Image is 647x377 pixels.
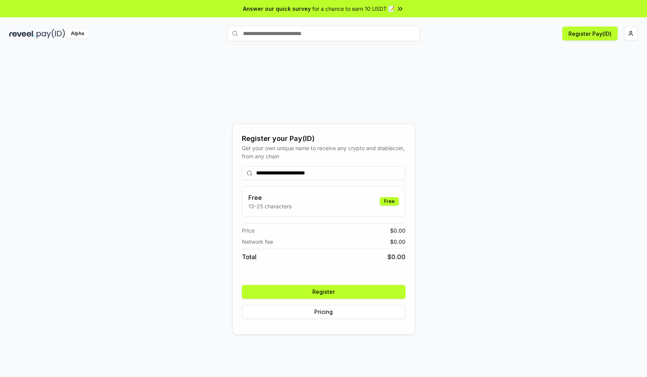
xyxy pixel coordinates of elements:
span: Answer our quick survey [243,5,311,13]
div: Register your Pay(ID) [242,133,406,144]
img: reveel_dark [9,29,35,39]
button: Pricing [242,305,406,319]
button: Register Pay(ID) [562,27,618,40]
h3: Free [248,193,292,202]
p: 13-25 characters [248,202,292,210]
div: Alpha [67,29,88,39]
span: $ 0.00 [390,226,406,235]
span: $ 0.00 [390,238,406,246]
button: Register [242,285,406,299]
img: pay_id [37,29,65,39]
span: Price [242,226,255,235]
span: Total [242,252,256,261]
div: Get your own unique name to receive any crypto and stablecoin, from any chain [242,144,406,160]
span: $ 0.00 [387,252,406,261]
span: Network fee [242,238,273,246]
span: for a chance to earn 10 USDT 📝 [312,5,395,13]
div: Free [380,197,399,206]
